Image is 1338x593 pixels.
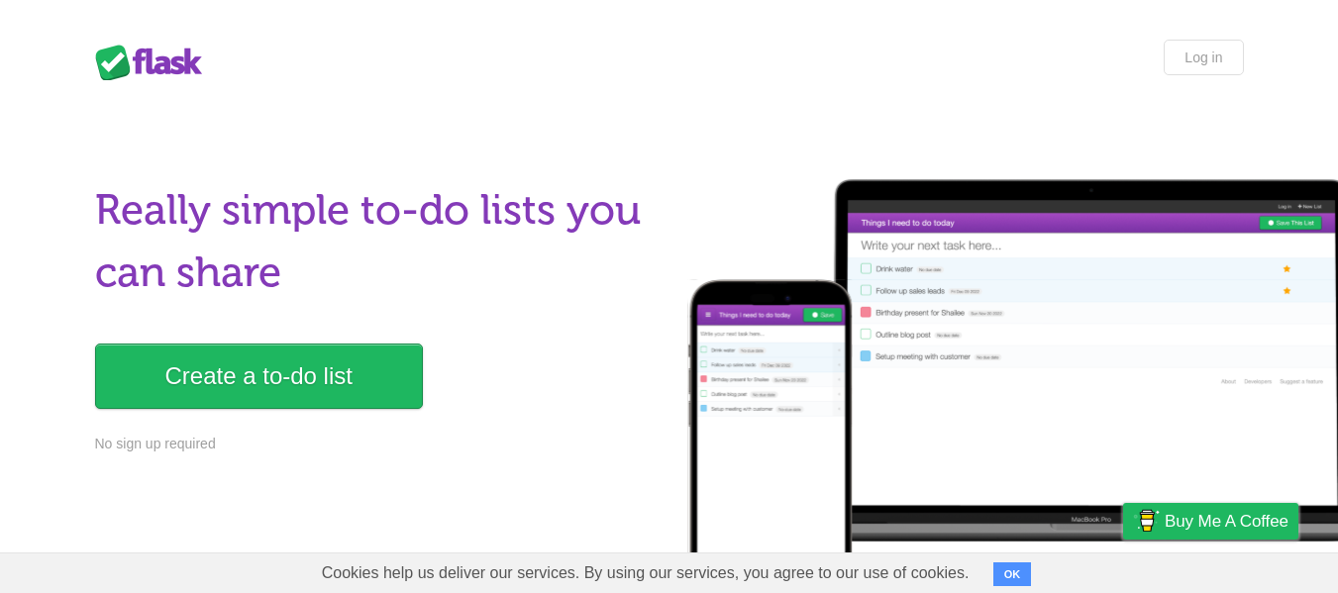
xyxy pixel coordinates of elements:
[1165,504,1288,539] span: Buy me a coffee
[95,45,214,80] div: Flask Lists
[95,434,658,454] p: No sign up required
[1133,504,1160,538] img: Buy me a coffee
[95,179,658,304] h1: Really simple to-do lists you can share
[1164,40,1243,75] a: Log in
[302,553,989,593] span: Cookies help us deliver our services. By using our services, you agree to our use of cookies.
[95,344,423,409] a: Create a to-do list
[1123,503,1298,540] a: Buy me a coffee
[993,562,1032,586] button: OK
